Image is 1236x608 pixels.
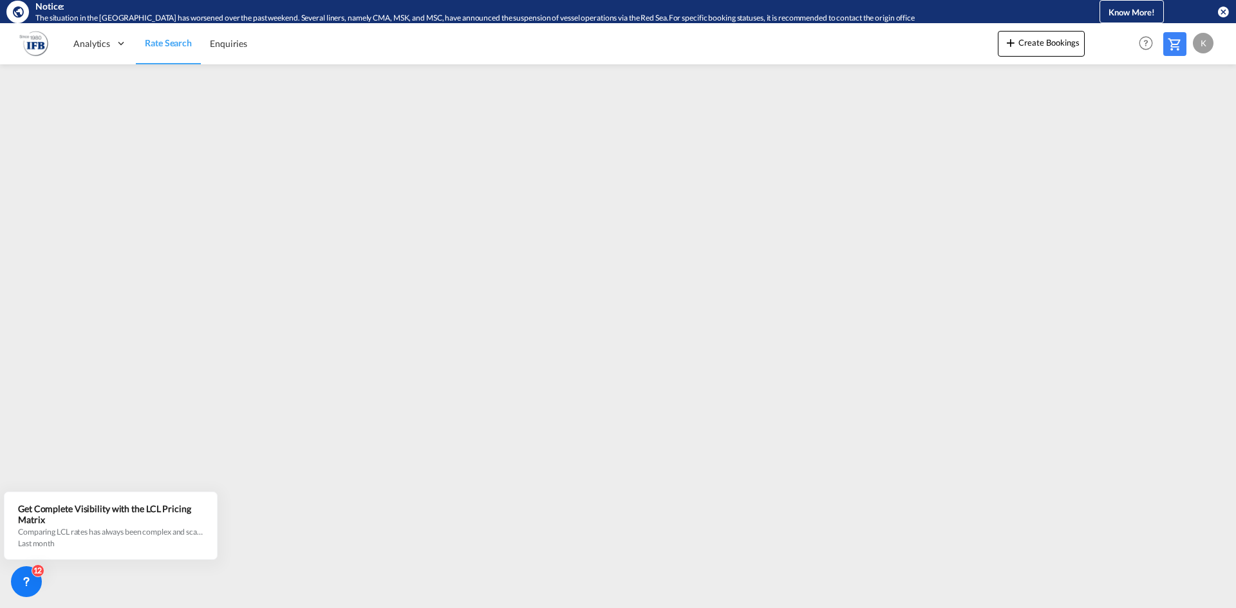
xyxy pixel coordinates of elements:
[64,23,136,64] div: Analytics
[1003,35,1018,50] md-icon: icon-plus 400-fg
[201,23,256,64] a: Enquiries
[1135,32,1157,54] span: Help
[1193,33,1213,53] div: K
[1109,7,1155,17] span: Know More!
[73,37,110,50] span: Analytics
[1135,32,1163,55] div: Help
[145,37,192,48] span: Rate Search
[998,31,1085,57] button: icon-plus 400-fgCreate Bookings
[19,29,48,58] img: b628ab10256c11eeb52753acbc15d091.png
[210,38,247,49] span: Enquiries
[35,13,1046,24] div: The situation in the Red Sea has worsened over the past weekend. Several liners, namely CMA, MSK,...
[1217,5,1230,18] button: icon-close-circle
[136,23,201,64] a: Rate Search
[12,5,24,18] md-icon: icon-earth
